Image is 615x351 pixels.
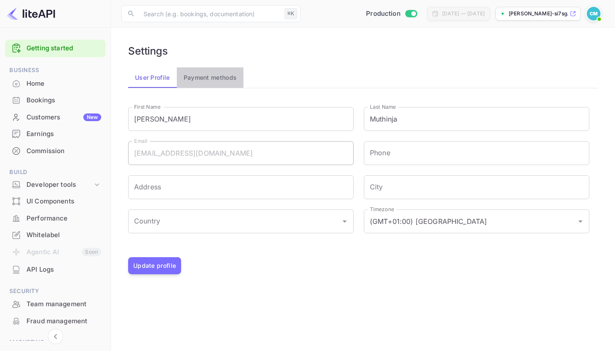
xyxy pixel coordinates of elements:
div: Commission [26,146,101,156]
a: Team management [5,296,105,312]
input: Last Name [364,107,589,131]
div: Performance [5,210,105,227]
div: Team management [26,299,101,309]
label: Timezone [370,206,394,213]
div: account-settings tabs [128,67,598,88]
div: Earnings [5,126,105,142]
button: Open [339,215,351,227]
a: Fraud management [5,313,105,329]
a: Whitelabel [5,227,105,243]
a: UI Components [5,193,105,209]
label: Last Name [370,103,396,110]
a: CustomersNew [5,109,105,125]
input: First Name [128,107,354,131]
input: Country [132,213,337,229]
div: Fraud management [5,313,105,330]
input: Address [128,175,354,199]
div: [DATE] — [DATE] [442,10,485,17]
a: Commission [5,143,105,159]
span: Security [5,287,105,296]
label: Email [134,137,147,145]
div: UI Components [26,197,101,206]
button: Payment methods [177,67,244,88]
h6: Settings [128,45,168,57]
span: Business [5,66,105,75]
img: LiteAPI logo [7,7,55,20]
div: Fraud management [26,316,101,326]
div: API Logs [26,265,101,275]
div: Commission [5,143,105,160]
input: Search (e.g. bookings, documentation) [138,5,281,22]
p: [PERSON_NAME]-si7sg... [509,10,568,17]
span: Marketing [5,338,105,347]
img: Collins Muthinja [587,7,600,20]
a: Performance [5,210,105,226]
div: Home [5,75,105,92]
div: API Logs [5,261,105,278]
button: Open [574,215,586,227]
input: phone [364,141,589,165]
label: First Name [134,103,161,110]
input: Email [128,141,354,165]
div: Developer tools [26,180,93,190]
input: City [364,175,589,199]
a: Getting started [26,44,101,53]
div: Team management [5,296,105,313]
a: Home [5,75,105,91]
div: Whitelabel [5,227,105,244]
div: Bookings [5,92,105,109]
a: Earnings [5,126,105,142]
div: Getting started [5,40,105,57]
div: UI Components [5,193,105,210]
div: Switch to Sandbox mode [363,9,420,19]
div: Performance [26,214,101,223]
div: Developer tools [5,177,105,192]
div: CustomersNew [5,109,105,126]
button: Collapse navigation [48,329,63,344]
span: Production [366,9,401,19]
div: Earnings [26,129,101,139]
a: API Logs [5,261,105,277]
a: Bookings [5,92,105,108]
button: Update profile [128,257,181,274]
div: Whitelabel [26,230,101,240]
div: New [83,113,101,121]
div: Bookings [26,96,101,105]
div: ⌘K [284,8,297,19]
div: Home [26,79,101,89]
span: Build [5,168,105,177]
button: User Profile [128,67,177,88]
div: Customers [26,113,101,122]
